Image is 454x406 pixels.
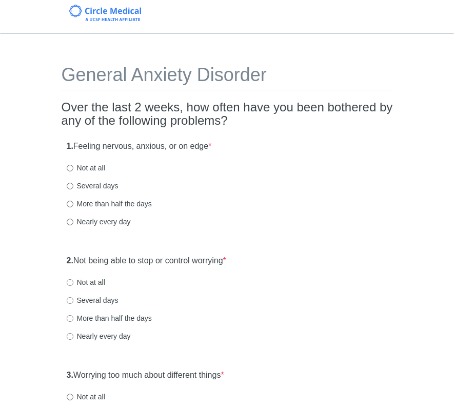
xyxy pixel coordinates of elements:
[67,370,224,381] label: Worrying too much about different things
[67,295,119,305] label: Several days
[67,297,73,304] input: Several days
[67,183,73,189] input: Several days
[67,165,73,171] input: Not at all
[62,65,393,90] h1: General Anxiety Disorder
[67,199,152,209] label: More than half the days
[67,201,73,207] input: More than half the days
[69,5,142,21] img: Circle Medical Logo
[67,333,73,340] input: Nearly every day
[67,163,105,173] label: Not at all
[67,371,73,379] strong: 3.
[62,101,393,128] h2: Over the last 2 weeks, how often have you been bothered by any of the following problems?
[67,256,73,265] strong: 2.
[67,279,73,286] input: Not at all
[67,181,119,191] label: Several days
[67,142,73,150] strong: 1.
[67,394,73,400] input: Not at all
[67,331,131,341] label: Nearly every day
[67,255,226,267] label: Not being able to stop or control worrying
[67,392,105,402] label: Not at all
[67,277,105,287] label: Not at all
[67,217,131,227] label: Nearly every day
[67,219,73,225] input: Nearly every day
[67,313,152,323] label: More than half the days
[67,141,212,152] label: Feeling nervous, anxious, or on edge
[67,315,73,322] input: More than half the days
